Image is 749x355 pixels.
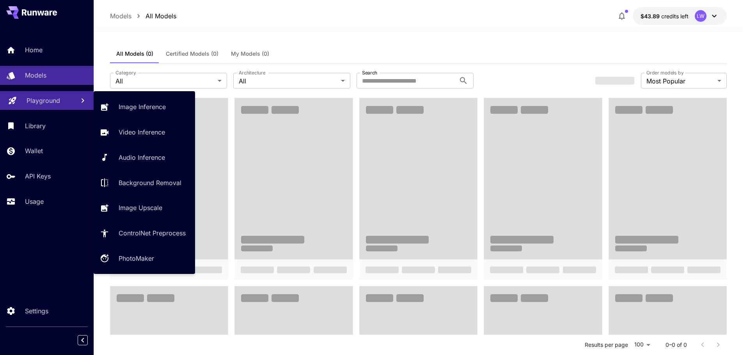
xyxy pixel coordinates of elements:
button: $43.892 [633,7,727,25]
p: Settings [25,306,48,316]
a: ControlNet Preprocess [94,224,195,243]
p: API Keys [25,171,51,181]
span: My Models (0) [231,50,269,57]
p: 0–0 of 0 [666,341,687,349]
div: 100 [631,339,653,350]
a: Image Upscale [94,198,195,217]
a: Audio Inference [94,148,195,167]
div: Collapse sidebar [83,333,94,347]
p: Models [25,71,46,80]
p: Audio Inference [119,153,165,162]
p: Image Inference [119,102,166,111]
p: PhotoMaker [119,254,154,263]
label: Order models by [646,69,683,76]
label: Search [362,69,377,76]
p: Wallet [25,146,43,155]
p: Home [25,45,43,55]
p: All Models [146,11,176,21]
button: Collapse sidebar [78,335,88,345]
a: PhotoMaker [94,249,195,268]
a: Image Inference [94,97,195,117]
p: Image Upscale [119,203,162,212]
span: $43.89 [641,13,661,19]
label: Architecture [239,69,265,76]
p: ControlNet Preprocess [119,228,186,238]
span: Most Popular [646,76,714,86]
span: Certified Models (0) [166,50,218,57]
label: Category [115,69,136,76]
a: Video Inference [94,123,195,142]
a: Background Removal [94,173,195,192]
p: Results per page [585,341,628,349]
span: All [239,76,338,86]
span: All [115,76,215,86]
p: Models [110,11,131,21]
p: Library [25,121,46,131]
p: Usage [25,197,44,206]
div: LW [695,10,706,22]
span: credits left [661,13,689,19]
p: Video Inference [119,127,165,137]
p: Playground [27,96,60,105]
span: All Models (0) [116,50,153,57]
p: Background Removal [119,178,181,187]
nav: breadcrumb [110,11,176,21]
div: $43.892 [641,12,689,20]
